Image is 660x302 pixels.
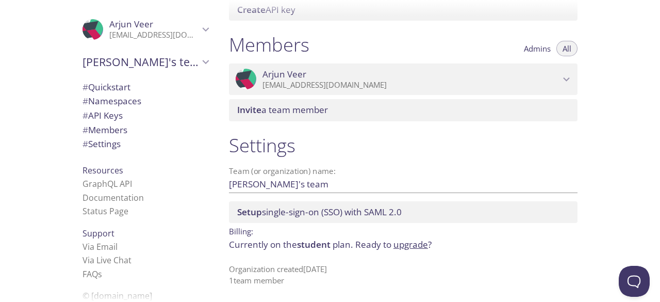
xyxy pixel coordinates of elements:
span: Support [82,228,114,239]
span: a team member [237,104,328,116]
span: Quickstart [82,81,130,93]
div: Namespaces [74,94,217,108]
div: Arjun Veer [229,63,577,96]
h1: Settings [229,134,577,157]
button: All [556,41,577,56]
a: Documentation [82,192,144,203]
span: Namespaces [82,95,141,107]
p: [EMAIL_ADDRESS][DOMAIN_NAME] [262,80,560,90]
span: Resources [82,165,123,176]
span: # [82,138,88,150]
div: Team Settings [74,137,217,151]
div: Arjun's team [74,49,217,75]
label: Team (or organization) name: [229,167,336,175]
span: [PERSON_NAME]'s team [82,55,199,69]
div: Invite a team member [229,99,577,121]
span: # [82,109,88,121]
span: API Keys [82,109,123,121]
div: Quickstart [74,80,217,94]
a: upgrade [393,239,428,250]
div: Setup SSO [229,201,577,223]
span: Settings [82,138,121,150]
span: # [82,124,88,136]
span: Ready to ? [355,239,432,250]
span: Setup [237,206,262,218]
span: Members [82,124,127,136]
span: Invite [237,104,261,116]
a: Status Page [82,205,128,217]
div: Arjun Veer [74,12,217,46]
span: single-sign-on (SSO) with SAML 2.0 [237,206,402,218]
a: FAQ [82,268,102,280]
p: Organization created [DATE] 1 team member [229,264,577,286]
span: Arjun Veer [109,18,153,30]
p: Billing: [229,223,577,238]
p: Currently on the plan. [229,238,577,251]
span: s [98,268,102,280]
a: GraphQL API [82,178,132,189]
iframe: Help Scout Beacon - Open [619,266,650,297]
span: student [297,239,331,250]
div: Members [74,123,217,137]
a: Via Live Chat [82,255,131,266]
span: # [82,81,88,93]
span: # [82,95,88,107]
a: Via Email [82,241,118,252]
div: API Keys [74,108,217,123]
span: Arjun Veer [262,69,306,80]
button: Admins [518,41,557,56]
p: [EMAIL_ADDRESS][DOMAIN_NAME] [109,30,199,40]
h1: Members [229,33,309,56]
